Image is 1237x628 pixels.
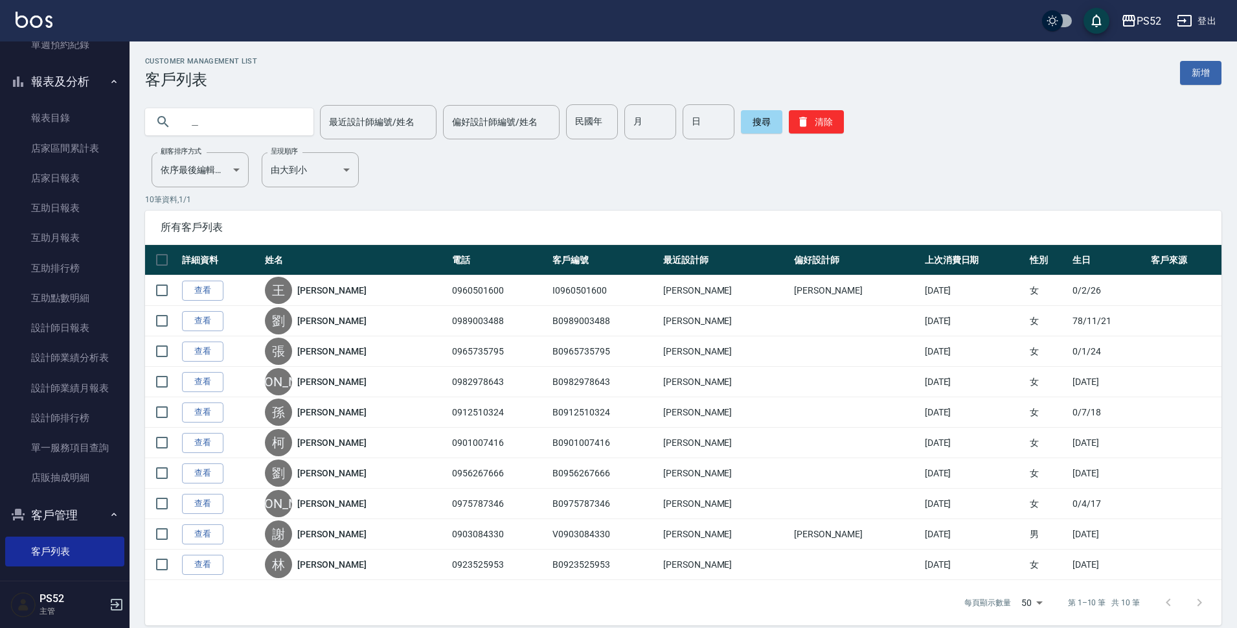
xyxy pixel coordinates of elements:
label: 顧客排序方式 [161,146,201,156]
div: 謝 [265,520,292,548]
td: 0989003488 [449,306,549,336]
td: [DATE] [1069,428,1148,458]
div: 50 [1016,585,1047,620]
td: [DATE] [1069,519,1148,550]
td: [DATE] [922,367,1027,397]
a: 設計師業績分析表 [5,343,124,373]
td: 0903084330 [449,519,549,550]
td: 女 [1027,489,1069,519]
div: PS52 [1137,13,1161,29]
a: [PERSON_NAME] [297,558,366,571]
td: [PERSON_NAME] [660,397,791,428]
input: 搜尋關鍵字 [181,104,303,139]
a: [PERSON_NAME] [297,345,366,358]
td: B0965735795 [549,336,660,367]
th: 上次消費日期 [922,245,1027,275]
a: 單一服務項目查詢 [5,433,124,463]
td: 0901007416 [449,428,549,458]
td: 女 [1027,275,1069,306]
th: 客戶編號 [549,245,660,275]
th: 姓名 [262,245,449,275]
td: 0960501600 [449,275,549,306]
p: 主管 [40,605,106,617]
div: [PERSON_NAME] [265,368,292,395]
th: 電話 [449,245,549,275]
th: 客戶來源 [1148,245,1221,275]
div: 孫 [265,399,292,426]
td: 女 [1027,336,1069,367]
td: [DATE] [1069,550,1148,580]
td: 女 [1027,306,1069,336]
a: [PERSON_NAME] [297,497,366,510]
td: [PERSON_NAME] [660,428,791,458]
span: 所有客戶列表 [161,221,1206,234]
td: [DATE] [1069,458,1148,489]
td: 0/2/26 [1069,275,1148,306]
button: 行銷工具 [5,572,124,605]
p: 第 1–10 筆 共 10 筆 [1068,597,1140,609]
td: [DATE] [1069,367,1148,397]
div: 由大到小 [262,152,359,187]
a: [PERSON_NAME] [297,528,366,541]
td: V0903084330 [549,519,660,550]
th: 偏好設計師 [791,245,922,275]
td: 女 [1027,550,1069,580]
a: 店販抽成明細 [5,463,124,493]
td: 0965735795 [449,336,549,367]
div: 柯 [265,429,292,456]
td: 女 [1027,367,1069,397]
a: 查看 [182,524,223,544]
td: [PERSON_NAME] [791,275,922,306]
button: 搜尋 [741,110,782,134]
td: [PERSON_NAME] [660,489,791,519]
a: 查看 [182,311,223,331]
a: 互助點數明細 [5,283,124,313]
a: [PERSON_NAME] [297,314,366,327]
a: 查看 [182,433,223,453]
div: 林 [265,551,292,578]
td: B0982978643 [549,367,660,397]
td: [DATE] [922,428,1027,458]
label: 呈現順序 [271,146,298,156]
td: [DATE] [922,397,1027,428]
div: 張 [265,338,292,365]
td: B0989003488 [549,306,660,336]
td: B0923525953 [549,550,660,580]
a: 客戶列表 [5,537,124,566]
h3: 客戶列表 [145,71,257,89]
a: 查看 [182,402,223,423]
td: B0912510324 [549,397,660,428]
img: Person [10,592,36,618]
a: 查看 [182,342,223,362]
a: 查看 [182,372,223,392]
h2: Customer Management List [145,57,257,65]
td: [DATE] [922,489,1027,519]
td: [PERSON_NAME] [660,458,791,489]
td: [PERSON_NAME] [660,306,791,336]
th: 性別 [1027,245,1069,275]
button: save [1084,8,1109,34]
div: 依序最後編輯時間 [152,152,249,187]
p: 每頁顯示數量 [964,597,1011,609]
div: 王 [265,277,292,304]
td: B0901007416 [549,428,660,458]
button: 清除 [789,110,844,134]
a: 設計師排行榜 [5,403,124,433]
a: 查看 [182,555,223,575]
td: [PERSON_NAME] [660,519,791,550]
td: B0975787346 [549,489,660,519]
a: 查看 [182,463,223,483]
td: [DATE] [922,275,1027,306]
td: 0912510324 [449,397,549,428]
a: 設計師業績月報表 [5,373,124,403]
td: B0956267666 [549,458,660,489]
a: 新增 [1180,61,1221,85]
a: 報表目錄 [5,103,124,133]
td: 女 [1027,458,1069,489]
td: 0923525953 [449,550,549,580]
td: [PERSON_NAME] [660,336,791,367]
a: 互助排行榜 [5,253,124,283]
td: 0/4/17 [1069,489,1148,519]
td: 0/7/18 [1069,397,1148,428]
div: 劉 [265,459,292,487]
